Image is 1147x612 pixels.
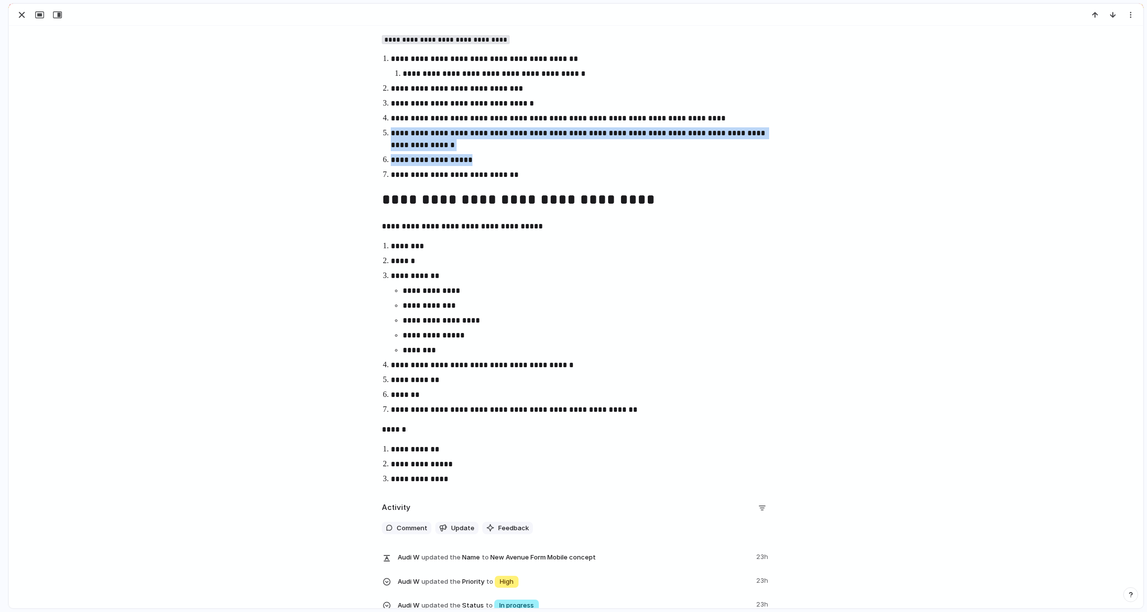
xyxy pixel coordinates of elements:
[398,574,750,589] span: Priority
[451,523,474,533] span: Update
[421,553,461,562] span: updated the
[498,523,529,533] span: Feedback
[398,601,419,611] span: Audi W
[382,502,411,513] h2: Activity
[756,550,770,562] span: 23h
[421,601,461,611] span: updated the
[398,577,419,587] span: Audi W
[398,553,419,562] span: Audi W
[421,577,461,587] span: updated the
[482,553,489,562] span: to
[756,574,770,586] span: 23h
[486,601,493,611] span: to
[435,522,478,535] button: Update
[398,550,750,564] span: Name New Avenue Form Mobile concept
[486,577,493,587] span: to
[756,598,770,610] span: 23h
[482,522,533,535] button: Feedback
[500,577,514,587] span: High
[499,601,534,611] span: In progress
[382,522,431,535] button: Comment
[397,523,427,533] span: Comment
